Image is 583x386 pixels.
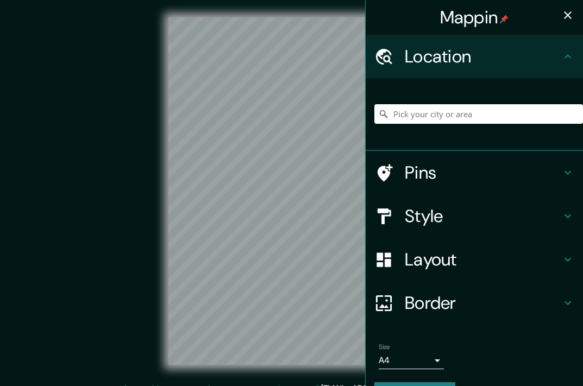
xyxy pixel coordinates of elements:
div: Style [366,194,583,238]
div: Pins [366,151,583,194]
h4: Style [405,205,561,227]
div: Location [366,35,583,78]
div: Border [366,281,583,325]
canvas: Map [168,17,415,365]
input: Pick your city or area [374,104,583,124]
div: Layout [366,238,583,281]
h4: Pins [405,162,561,183]
h4: Location [405,46,561,67]
div: A4 [379,352,444,369]
label: Size [379,343,390,352]
h4: Mappin [440,7,509,28]
h4: Border [405,292,561,314]
img: pin-icon.png [500,15,509,23]
iframe: Help widget launcher [486,344,571,374]
h4: Layout [405,249,561,270]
